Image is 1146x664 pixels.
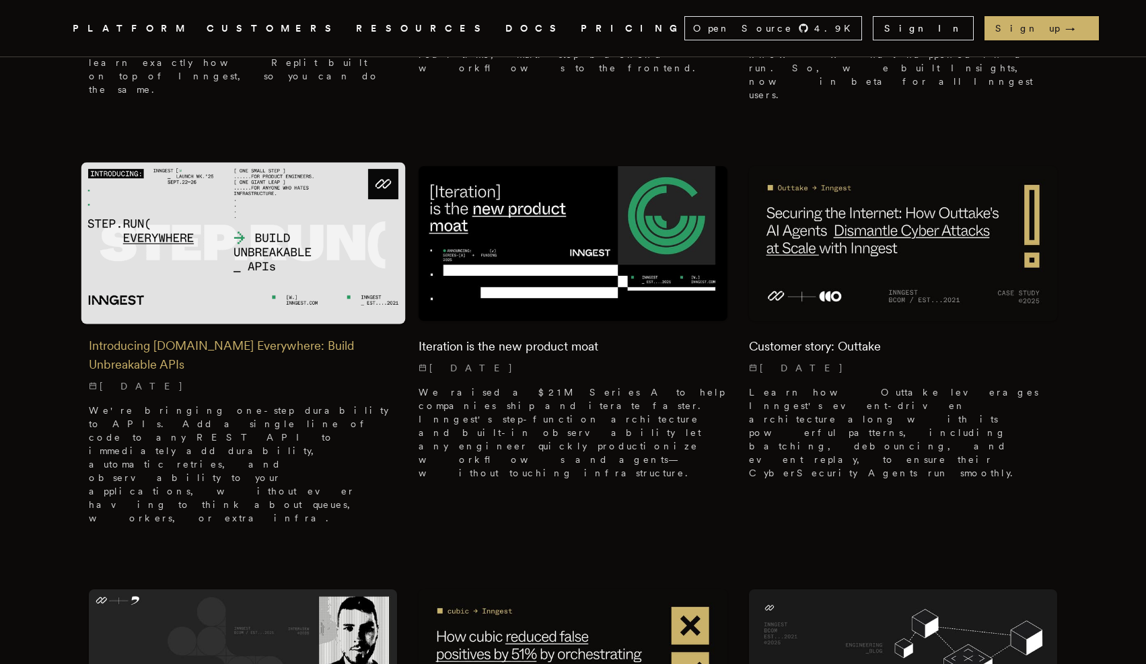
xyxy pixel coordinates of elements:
[749,385,1058,480] p: Learn how Outtake leverages Inngest's event-driven architecture along with its powerful patterns,...
[419,166,727,490] a: Featured image for Iteration is the new product moat blog postIteration is the new product moat[D...
[207,20,340,37] a: CUSTOMERS
[89,404,398,525] p: We're bringing one-step durability to APIs. Add a single line of code to any REST API to immediat...
[73,20,190,37] button: PLATFORM
[749,361,1058,375] p: [DATE]
[89,379,398,393] p: [DATE]
[419,337,727,356] h2: Iteration is the new product moat
[749,166,1058,490] a: Featured image for Customer story: Outtake blog postCustomer story: Outtake[DATE] Learn how Outta...
[419,166,727,320] img: Featured image for Iteration is the new product moat blog post
[419,361,727,375] p: [DATE]
[356,20,489,37] button: RESOURCES
[693,22,793,35] span: Open Source
[505,20,565,37] a: DOCS
[89,166,398,536] a: Featured image for Introducing Step.Run Everywhere: Build Unbreakable APIs blog postIntroducing [...
[749,166,1058,320] img: Featured image for Customer story: Outtake blog post
[81,163,405,324] img: Featured image for Introducing Step.Run Everywhere: Build Unbreakable APIs blog post
[1065,22,1088,35] span: →
[89,336,398,374] h2: Introducing [DOMAIN_NAME] Everywhere: Build Unbreakable APIs
[814,22,859,35] span: 4.9 K
[581,20,684,37] a: PRICING
[419,385,727,480] p: We raised a $21M Series A to help companies ship and iterate faster. Inngest's step-function arch...
[873,16,974,40] a: Sign In
[984,16,1099,40] a: Sign up
[749,337,1058,356] h2: Customer story: Outtake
